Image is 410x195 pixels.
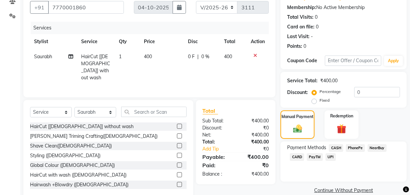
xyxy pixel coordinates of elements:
div: Balance : [198,171,236,178]
div: Services [31,22,274,34]
th: Service [77,34,115,49]
div: ₹0 [236,124,274,131]
span: 0 % [201,53,209,60]
div: Shave Clean([DEMOGRAPHIC_DATA]) [30,142,112,150]
div: Last Visit: [287,33,310,40]
button: +91 [30,1,49,14]
div: Card on file: [287,23,315,30]
th: Stylist [30,34,77,49]
th: Disc [184,34,220,49]
span: HairCut [[DEMOGRAPHIC_DATA]] without wash [81,54,110,81]
div: Styling ([DEMOGRAPHIC_DATA]) [30,152,100,159]
div: Total Visits: [287,14,314,21]
div: Total: [198,138,236,145]
div: ₹400.00 [236,131,274,138]
div: Paid: [198,161,236,169]
div: [PERSON_NAME] Triming Crafting([DEMOGRAPHIC_DATA]) [30,133,158,140]
span: PhonePe [346,144,365,152]
div: ₹400.00 [236,171,274,178]
label: Percentage [320,89,341,95]
div: Membership: [287,4,316,11]
div: ₹0 [236,161,274,169]
div: Net: [198,131,236,138]
span: PayTM [307,153,323,161]
label: Redemption [330,113,353,119]
div: Sub Total: [198,117,236,124]
span: NearBuy [368,144,387,152]
div: Points: [287,43,302,50]
div: ₹400.00 [236,138,274,145]
div: Hairwash +Blowdry ([DEMOGRAPHIC_DATA]) [30,181,129,188]
div: HairCut [[DEMOGRAPHIC_DATA]] without wash [30,123,134,130]
span: 1 [119,54,122,60]
div: 0 [316,23,319,30]
input: Search or Scan [121,107,187,117]
div: HairCut with wash ([DEMOGRAPHIC_DATA]) [30,172,127,179]
span: 400 [224,54,232,60]
span: CASH [329,144,343,152]
div: Discount: [287,89,308,96]
div: ₹400.00 [236,117,274,124]
div: Payable: [198,153,236,161]
div: No Active Membership [287,4,400,11]
div: Coupon Code [287,57,325,64]
span: Payment Methods [287,144,326,151]
th: Total [220,34,247,49]
label: Fixed [320,97,330,103]
input: Search by Name/Mobile/Email/Code [48,1,124,14]
th: Qty [115,34,140,49]
a: Continue Without Payment [282,187,405,194]
span: | [197,53,199,60]
div: - [311,33,313,40]
div: Service Total: [287,77,318,84]
img: _gift.svg [334,123,349,135]
span: 400 [144,54,152,60]
div: ₹400.00 [320,77,338,84]
div: ₹0 [242,145,274,153]
img: _cash.svg [290,124,305,134]
div: Discount: [198,124,236,131]
label: Manual Payment [281,114,314,120]
span: Saurabh [34,54,52,60]
span: CARD [290,153,304,161]
span: Total [203,107,218,114]
div: Global Colour ([DEMOGRAPHIC_DATA]) [30,162,115,169]
div: 0 [303,43,306,50]
input: Enter Offer / Coupon Code [325,56,381,66]
span: 0 F [188,53,195,60]
th: Price [140,34,184,49]
div: ₹400.00 [236,153,274,161]
a: Add Tip [198,145,242,153]
th: Action [247,34,269,49]
button: Apply [384,56,403,66]
span: UPI [326,153,336,161]
div: 0 [315,14,318,21]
